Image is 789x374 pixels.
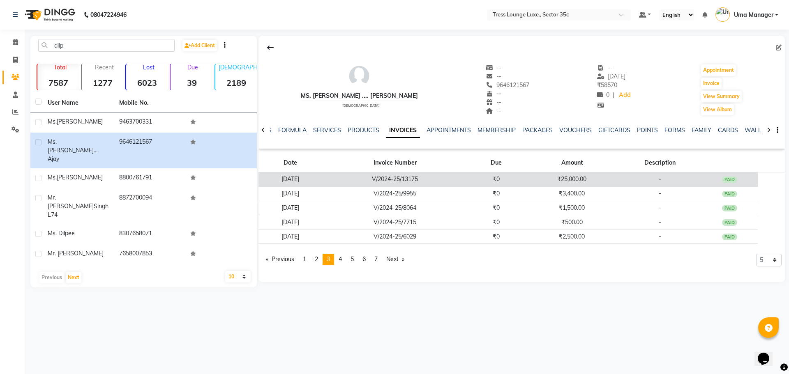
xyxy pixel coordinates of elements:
[48,250,104,257] span: mr. [PERSON_NAME]
[48,194,94,210] span: mr.[PERSON_NAME]
[486,90,501,97] span: --
[258,229,323,244] td: [DATE]
[525,229,619,244] td: ₹2,500.00
[486,99,501,106] span: --
[722,234,738,240] div: PAID
[715,7,730,22] img: Uma Manager
[525,154,619,172] th: Amount
[722,205,738,211] div: PAID
[323,154,468,172] th: Invoice Number
[278,126,307,134] a: FORMULA
[258,201,323,215] td: [DATE]
[37,78,79,88] strong: 7587
[219,64,257,71] p: [DEMOGRAPHIC_DATA]
[659,218,661,226] span: -
[486,81,529,89] span: 9646121567
[701,64,736,76] button: Appointment
[348,126,379,134] a: PRODUCTS
[126,78,168,88] strong: 6023
[323,229,468,244] td: V/2024-25/6029
[722,191,738,197] div: PAID
[21,3,77,26] img: logo
[339,255,342,263] span: 4
[597,81,617,89] span: 58570
[718,126,738,134] a: CARDS
[171,78,212,88] strong: 39
[659,175,661,183] span: -
[374,255,378,263] span: 7
[468,229,525,244] td: ₹0
[172,64,212,71] p: Due
[701,78,722,89] button: Invoice
[258,172,323,187] td: [DATE]
[48,118,103,125] span: ms.[PERSON_NAME]
[659,204,661,211] span: -
[486,73,501,80] span: --
[637,126,658,134] a: POINTS
[598,126,630,134] a: GIFTCARDS
[262,254,409,265] nav: Pagination
[618,89,632,101] a: Add
[468,154,525,172] th: Due
[597,64,613,71] span: --
[258,215,323,229] td: [DATE]
[664,126,685,134] a: FORMS
[48,229,75,237] span: ms. dilpee
[659,233,661,240] span: -
[486,64,501,71] span: --
[525,215,619,229] td: ₹500.00
[525,201,619,215] td: ₹1,500.00
[262,40,279,55] div: Back to Client
[66,272,81,283] button: Next
[38,39,175,52] input: Search by Name/Mobile/Email/Code
[323,172,468,187] td: V/2024-25/13175
[386,123,420,138] a: INVOICES
[362,255,366,263] span: 6
[313,126,341,134] a: SERVICES
[48,138,94,154] span: ms. [PERSON_NAME]
[301,92,418,100] div: ms. [PERSON_NAME] .... [PERSON_NAME]
[597,73,625,80] span: [DATE]
[468,201,525,215] td: ₹0
[323,201,468,215] td: V/2024-25/8064
[114,94,186,112] th: Mobile No.
[722,219,738,226] div: PAID
[315,255,318,263] span: 2
[41,64,79,71] p: Total
[215,78,257,88] strong: 2189
[48,174,103,181] span: ms.[PERSON_NAME]
[692,126,711,134] a: FAMILY
[182,40,217,51] a: Add Client
[327,255,330,263] span: 3
[129,64,168,71] p: Lost
[351,255,354,263] span: 5
[303,255,306,263] span: 1
[619,154,701,172] th: Description
[114,112,186,133] td: 9463700331
[323,186,468,201] td: V/2024-25/9955
[342,103,380,108] span: [DEMOGRAPHIC_DATA]
[114,188,186,224] td: 8872700094
[559,126,592,134] a: VOUCHERS
[90,3,127,26] b: 08047224946
[262,254,298,265] a: Previous
[659,190,661,197] span: -
[114,244,186,264] td: 7658007853
[722,177,738,183] div: PAID
[468,172,525,187] td: ₹0
[382,254,408,265] a: Next
[734,11,773,19] span: Uma Manager
[754,341,781,366] iframe: chat widget
[43,94,114,112] th: User Name
[114,133,186,168] td: 9646121567
[258,154,323,172] th: Date
[486,107,501,115] span: --
[745,126,768,134] a: WALLET
[525,186,619,201] td: ₹3,400.00
[701,91,742,102] button: View Summary
[522,126,553,134] a: PACKAGES
[701,104,734,115] button: View Album
[258,186,323,201] td: [DATE]
[114,224,186,244] td: 8307658071
[597,91,609,99] span: 0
